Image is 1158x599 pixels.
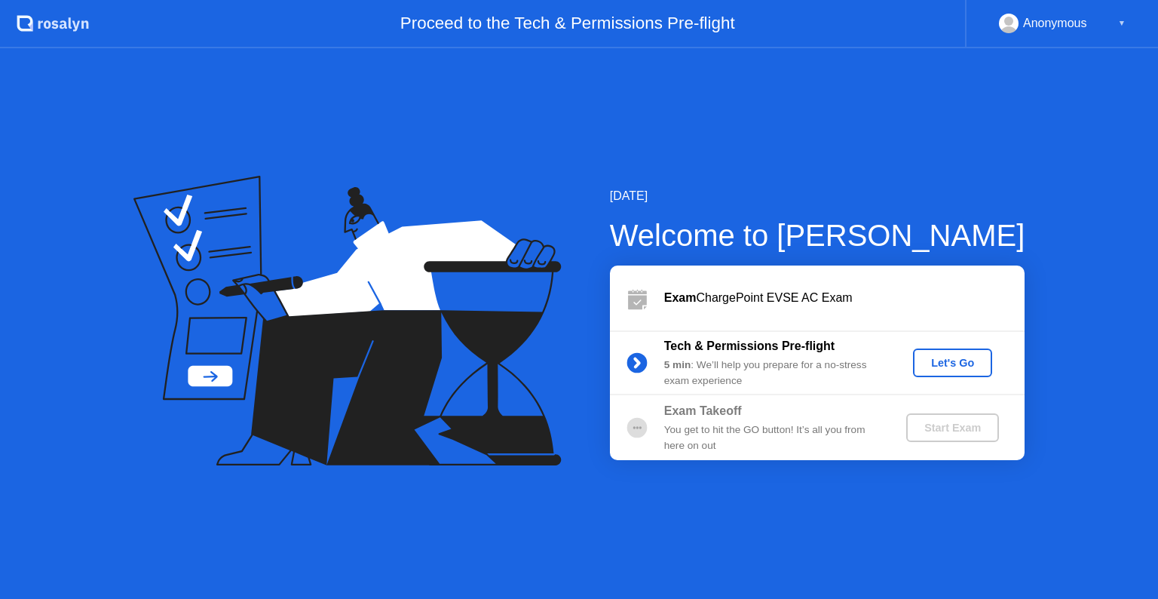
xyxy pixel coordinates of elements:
div: You get to hit the GO button! It’s all you from here on out [664,422,881,453]
b: Exam [664,291,697,304]
div: ChargePoint EVSE AC Exam [664,289,1025,307]
div: Start Exam [912,422,993,434]
b: Exam Takeoff [664,404,742,417]
div: Welcome to [PERSON_NAME] [610,213,1025,258]
button: Let's Go [913,349,992,377]
div: [DATE] [610,187,1025,205]
div: Anonymous [1023,14,1087,33]
div: : We’ll help you prepare for a no-stress exam experience [664,358,881,389]
b: 5 min [664,359,691,370]
button: Start Exam [906,413,999,442]
div: ▼ [1118,14,1126,33]
b: Tech & Permissions Pre-flight [664,339,835,352]
div: Let's Go [919,357,986,369]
